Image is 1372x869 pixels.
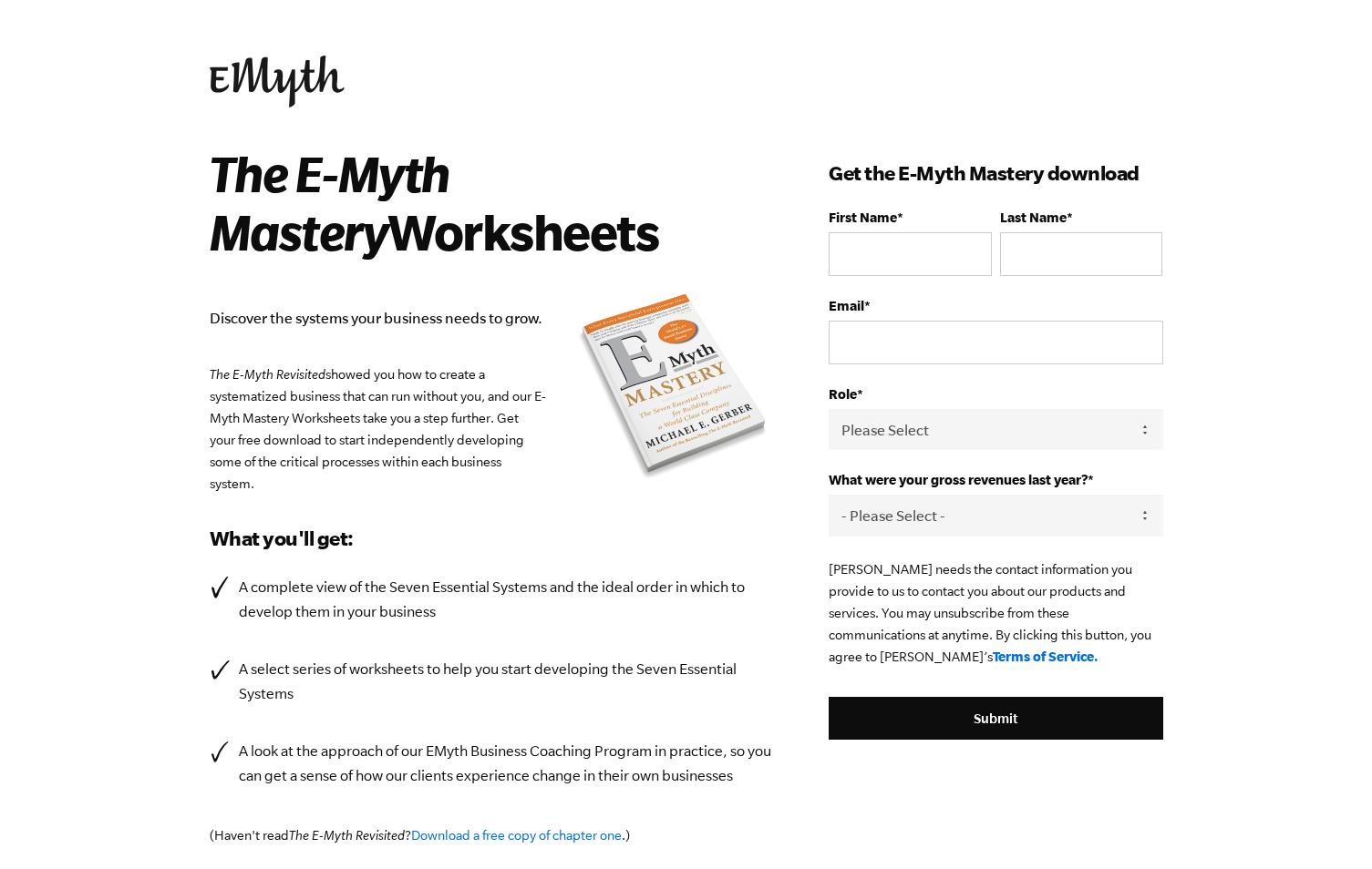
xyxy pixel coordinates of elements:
[210,145,449,260] i: The E-Myth Mastery
[210,56,345,107] img: EMyth
[573,290,774,486] img: emyth mastery book summary
[829,298,864,313] span: Email
[210,524,775,553] h3: What you'll get:
[210,144,748,261] h2: Worksheets
[239,739,775,788] p: A look at the approach of our EMyth Business Coaching Program in practice, so you can get a sense...
[239,575,775,624] p: A complete view of the Seven Essential Systems and the ideal order in which to develop them in yo...
[829,158,1162,188] h3: Get the E-Myth Mastery download
[829,210,897,225] span: First Name
[993,649,1099,664] a: Terms of Service.
[1281,782,1372,869] iframe: Chat Widget
[210,824,775,846] p: (Haven't read ? .)
[829,697,1162,741] input: Submit
[829,386,857,402] span: Role
[829,558,1162,668] p: [PERSON_NAME] needs the contact information you provide to us to contact you about our products a...
[239,657,775,706] p: A select series of worksheets to help you start developing the Seven Essential Systems
[289,828,405,843] em: The E-Myth Revisited
[411,828,622,843] a: Download a free copy of chapter one
[1000,210,1067,225] span: Last Name
[210,367,325,382] em: The E-Myth Revisited
[210,363,775,495] p: showed you how to create a systematized business that can run without you, and our E-Myth Mastery...
[210,306,775,331] p: Discover the systems your business needs to grow.
[829,472,1088,487] span: What were your gross revenues last year?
